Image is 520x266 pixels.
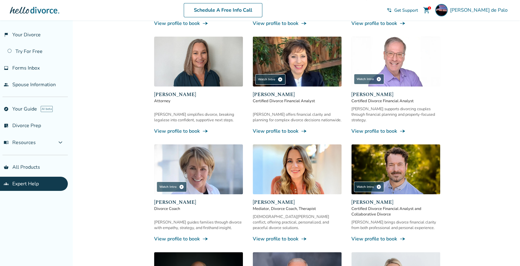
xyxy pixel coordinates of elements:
span: [PERSON_NAME] [351,91,440,98]
img: Andrea Chan [435,4,448,16]
span: play_circle [376,77,381,82]
span: Certified Divorce Financial Analyst and Collaborative Divorce [351,206,440,217]
a: View profile to bookline_end_arrow_notch [351,20,440,27]
span: line_end_arrow_notch [399,20,406,26]
iframe: Chat Widget [489,236,520,266]
span: expand_more [57,139,64,146]
span: Attorney [154,98,243,104]
img: Kristen Howerton [253,144,342,194]
span: Certified Divorce Financial Analyst [351,98,440,104]
span: [PERSON_NAME] [253,199,342,206]
span: Forms Inbox [12,65,40,71]
span: phone_in_talk [387,8,392,13]
div: [PERSON_NAME] supports divorcing couples through financial planning and property-focused strategy. [351,106,440,123]
span: groups [4,181,9,186]
span: AI beta [41,106,53,112]
span: shopping_cart [423,6,430,14]
span: list_alt_check [4,123,9,128]
span: [PERSON_NAME] de Palo [450,7,510,14]
span: [PERSON_NAME] [351,199,440,206]
span: line_end_arrow_notch [202,128,208,134]
span: flag_2 [4,32,9,37]
img: Jeff Landers [351,37,440,87]
div: Watch Intro [157,182,187,192]
span: Mediator, Divorce Coach, Therapist [253,206,342,212]
span: line_end_arrow_notch [399,236,406,242]
span: [PERSON_NAME] [253,91,342,98]
a: View profile to bookline_end_arrow_notch [351,236,440,242]
img: Desiree Howard [154,37,243,87]
span: line_end_arrow_notch [399,128,406,134]
span: play_circle [179,184,184,189]
img: Kim Goodman [154,144,243,194]
a: View profile to bookline_end_arrow_notch [253,20,342,27]
span: Certified Divorce Financial Analyst [253,98,342,104]
span: line_end_arrow_notch [301,20,307,26]
span: inbox [4,66,9,71]
span: play_circle [376,184,381,189]
img: Sandra Giudici [253,37,342,87]
a: View profile to bookline_end_arrow_notch [253,128,342,135]
span: play_circle [278,77,283,82]
span: menu_book [4,140,9,145]
a: Schedule A Free Info Call [184,3,262,17]
span: line_end_arrow_notch [301,128,307,134]
span: explore [4,107,9,111]
div: [PERSON_NAME] simplifies divorce, breaking legalese into confident, supportive next steps. [154,112,243,123]
div: [PERSON_NAME] brings divorce financial clarity from both professional and personal experience. [351,220,440,231]
span: line_end_arrow_notch [301,236,307,242]
div: [DEMOGRAPHIC_DATA][PERSON_NAME] conflict, offering practical, personalized, and peaceful divorce ... [253,214,342,231]
div: Watch Intro [354,74,384,84]
a: View profile to bookline_end_arrow_notch [253,236,342,242]
div: [PERSON_NAME] offers financial clarity and planning for complex divorce decisions nationwide. [253,112,342,123]
div: [PERSON_NAME] guides families through divorce with empathy, strategy, and firsthand insight. [154,220,243,231]
a: View profile to bookline_end_arrow_notch [154,236,243,242]
span: [PERSON_NAME] [154,199,243,206]
a: View profile to bookline_end_arrow_notch [154,20,243,27]
span: Resources [4,139,36,146]
span: [PERSON_NAME] [154,91,243,98]
div: Watch Intro [354,182,384,192]
a: View profile to bookline_end_arrow_notch [154,128,243,135]
div: 1 [428,6,431,10]
span: Get Support [394,7,418,13]
span: Divorce Coach [154,206,243,212]
a: phone_in_talkGet Support [387,7,418,13]
span: line_end_arrow_notch [202,236,208,242]
img: John Duffy [351,144,440,194]
div: Watch Intro [255,74,285,85]
span: people [4,82,9,87]
a: View profile to bookline_end_arrow_notch [351,128,440,135]
span: shopping_basket [4,165,9,170]
span: line_end_arrow_notch [202,20,208,26]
